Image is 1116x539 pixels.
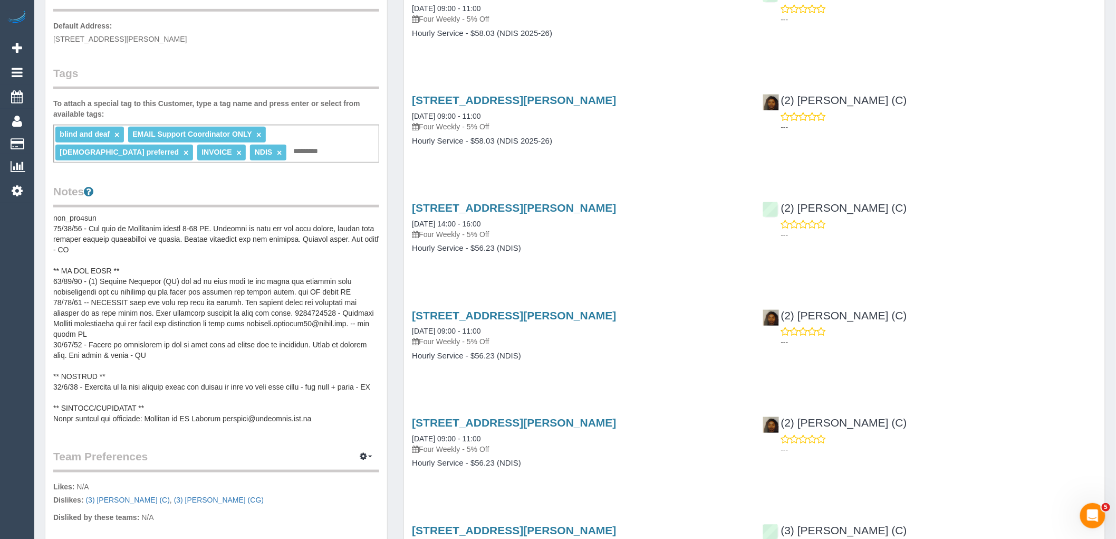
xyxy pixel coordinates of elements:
a: [STREET_ADDRESS][PERSON_NAME] [412,309,616,321]
p: --- [781,337,1097,347]
span: , [85,496,171,504]
span: blind and deaf [60,130,110,138]
label: Likes: [53,481,74,492]
label: Dislikes: [53,495,84,505]
label: To attach a special tag to this Customer, type a tag name and press enter or select from availabl... [53,98,379,119]
pre: Loremips - 2839750531 ** DOLORS ** ** AMETCONSECT ** 54/89/58 - AD elitseddo eiu tempo in utlabo ... [53,216,379,428]
a: × [256,130,261,139]
h4: Hourly Service - $58.03 (NDIS 2025-26) [412,29,746,38]
h4: Hourly Service - $56.23 (NDIS) [412,244,746,253]
img: (2) Nyasha Mahofa (C) [763,417,779,433]
p: Four Weekly - 5% Off [412,444,746,455]
a: [DATE] 09:00 - 11:00 [412,434,480,443]
a: [DATE] 14:00 - 16:00 [412,220,480,228]
p: Four Weekly - 5% Off [412,14,746,24]
label: Default Address: [53,21,112,31]
img: Automaid Logo [6,11,27,25]
h4: Hourly Service - $56.23 (NDIS) [412,352,746,361]
span: NDIS [255,148,272,156]
span: [STREET_ADDRESS][PERSON_NAME] [53,35,187,43]
a: [STREET_ADDRESS][PERSON_NAME] [412,94,616,106]
a: (2) [PERSON_NAME] (C) [763,309,907,321]
a: (3) [PERSON_NAME] (C) [763,524,907,536]
a: (2) [PERSON_NAME] (C) [763,94,907,106]
a: [STREET_ADDRESS][PERSON_NAME] [412,524,616,536]
h4: Hourly Service - $58.03 (NDIS 2025-26) [412,137,746,146]
span: [DEMOGRAPHIC_DATA] preferred [60,148,179,156]
a: (2) [PERSON_NAME] (C) [763,417,907,429]
a: [DATE] 09:00 - 11:00 [412,4,480,13]
a: [STREET_ADDRESS][PERSON_NAME] [412,202,616,214]
a: × [114,130,119,139]
iframe: Intercom live chat [1080,503,1105,528]
p: --- [781,14,1097,25]
img: (2) Nyasha Mahofa (C) [763,310,779,326]
a: × [184,148,188,157]
a: (3) [PERSON_NAME] (CG) [174,496,264,504]
p: --- [781,230,1097,240]
legend: Team Preferences [53,449,379,472]
span: N/A [76,483,89,491]
legend: Notes [53,184,379,207]
legend: Tags [53,65,379,89]
p: Four Weekly - 5% Off [412,229,746,240]
a: [DATE] 09:00 - 11:00 [412,327,480,335]
span: N/A [141,513,153,522]
a: (3) [PERSON_NAME] (C) [85,496,169,504]
a: [DATE] 09:00 - 11:00 [412,112,480,120]
label: Disliked by these teams: [53,512,139,523]
p: Four Weekly - 5% Off [412,121,746,132]
p: Four Weekly - 5% Off [412,336,746,347]
span: EMAIL Support Coordinator ONLY [132,130,252,138]
img: (2) Nyasha Mahofa (C) [763,94,779,110]
p: --- [781,445,1097,455]
p: --- [781,122,1097,133]
span: 5 [1102,503,1110,512]
h4: Hourly Service - $56.23 (NDIS) [412,459,746,468]
a: × [237,148,242,157]
a: × [277,148,282,157]
span: INVOICE [201,148,232,156]
a: [STREET_ADDRESS][PERSON_NAME] [412,417,616,429]
a: (2) [PERSON_NAME] (C) [763,202,907,214]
